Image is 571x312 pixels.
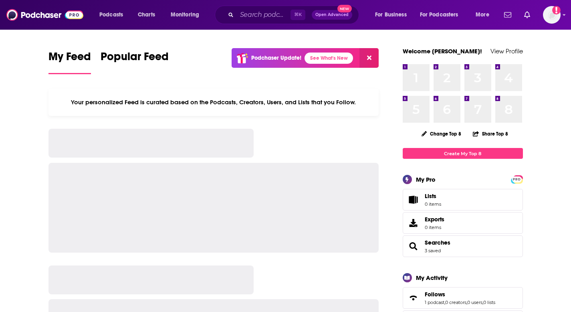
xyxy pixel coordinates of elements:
span: For Business [375,9,407,20]
button: open menu [369,8,417,21]
a: Searches [406,241,422,252]
span: 0 items [425,225,444,230]
span: Exports [406,217,422,229]
button: Change Top 8 [417,129,466,139]
img: Podchaser - Follow, Share and Rate Podcasts [6,7,83,22]
span: Lists [425,192,436,200]
span: My Feed [48,50,91,68]
span: ⌘ K [291,10,305,20]
span: Lists [406,194,422,205]
a: 0 lists [483,300,495,305]
button: open menu [165,8,210,21]
a: 1 podcast [425,300,444,305]
span: Exports [425,216,444,223]
span: , [482,300,483,305]
p: Podchaser Update! [251,55,301,61]
a: Show notifications dropdown [501,8,515,22]
a: Follows [406,292,422,304]
a: Lists [403,189,523,211]
span: Follows [425,291,445,298]
button: open menu [94,8,133,21]
span: New [337,5,352,12]
span: Logged in as WachsmanSG [543,6,561,24]
span: For Podcasters [420,9,458,20]
div: Your personalized Feed is curated based on the Podcasts, Creators, Users, and Lists that you Follow. [48,89,379,116]
span: Charts [138,9,155,20]
a: PRO [512,176,522,182]
a: See What's New [305,53,353,64]
input: Search podcasts, credits, & more... [237,8,291,21]
a: Popular Feed [101,50,169,74]
button: open menu [415,8,470,21]
a: 0 users [467,300,482,305]
button: Open AdvancedNew [312,10,352,20]
span: 0 items [425,201,441,207]
img: User Profile [543,6,561,24]
button: Show profile menu [543,6,561,24]
div: My Pro [416,176,436,183]
span: Open Advanced [315,13,349,17]
span: Lists [425,192,441,200]
a: 3 saved [425,248,441,253]
span: Monitoring [171,9,199,20]
a: My Feed [48,50,91,74]
button: open menu [470,8,499,21]
div: Search podcasts, credits, & more... [222,6,367,24]
span: Popular Feed [101,50,169,68]
a: Welcome [PERSON_NAME]! [403,47,482,55]
a: View Profile [490,47,523,55]
span: Searches [403,235,523,257]
button: Share Top 8 [472,126,508,142]
div: My Activity [416,274,448,282]
a: Create My Top 8 [403,148,523,159]
a: Exports [403,212,523,234]
a: Searches [425,239,450,246]
span: Follows [403,287,523,309]
span: More [476,9,489,20]
a: 0 creators [445,300,466,305]
svg: Add a profile image [552,6,561,14]
a: Follows [425,291,495,298]
span: Podcasts [99,9,123,20]
a: Charts [133,8,160,21]
a: Show notifications dropdown [521,8,533,22]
